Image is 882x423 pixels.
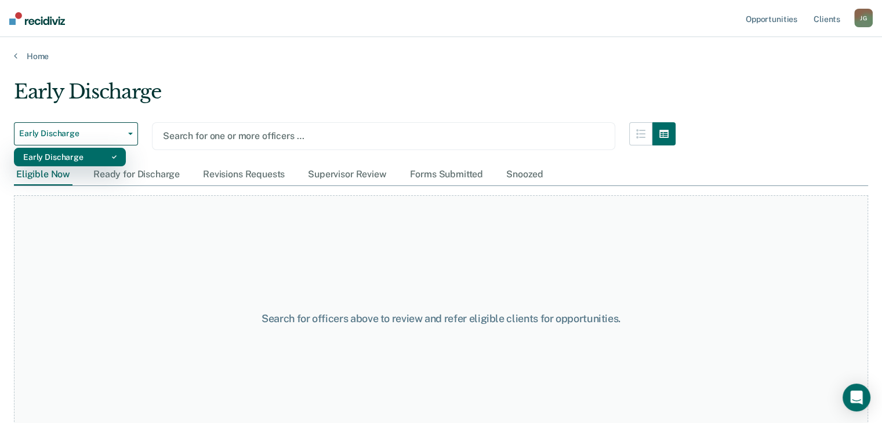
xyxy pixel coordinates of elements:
div: Ready for Discharge [91,164,182,185]
div: Snoozed [504,164,546,185]
div: Eligible Now [14,164,72,185]
a: Home [14,51,868,61]
div: Revisions Requests [201,164,287,185]
div: Forms Submitted [407,164,485,185]
span: Early Discharge [19,129,124,138]
div: Open Intercom Messenger [843,384,870,411]
div: Early Discharge [23,148,117,166]
img: Recidiviz [9,12,65,25]
div: Search for officers above to review and refer eligible clients for opportunities. [228,312,655,325]
button: JG [854,9,873,27]
div: Supervisor Review [306,164,389,185]
div: Early Discharge [14,80,676,113]
button: Early Discharge [14,122,138,145]
div: J G [854,9,873,27]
